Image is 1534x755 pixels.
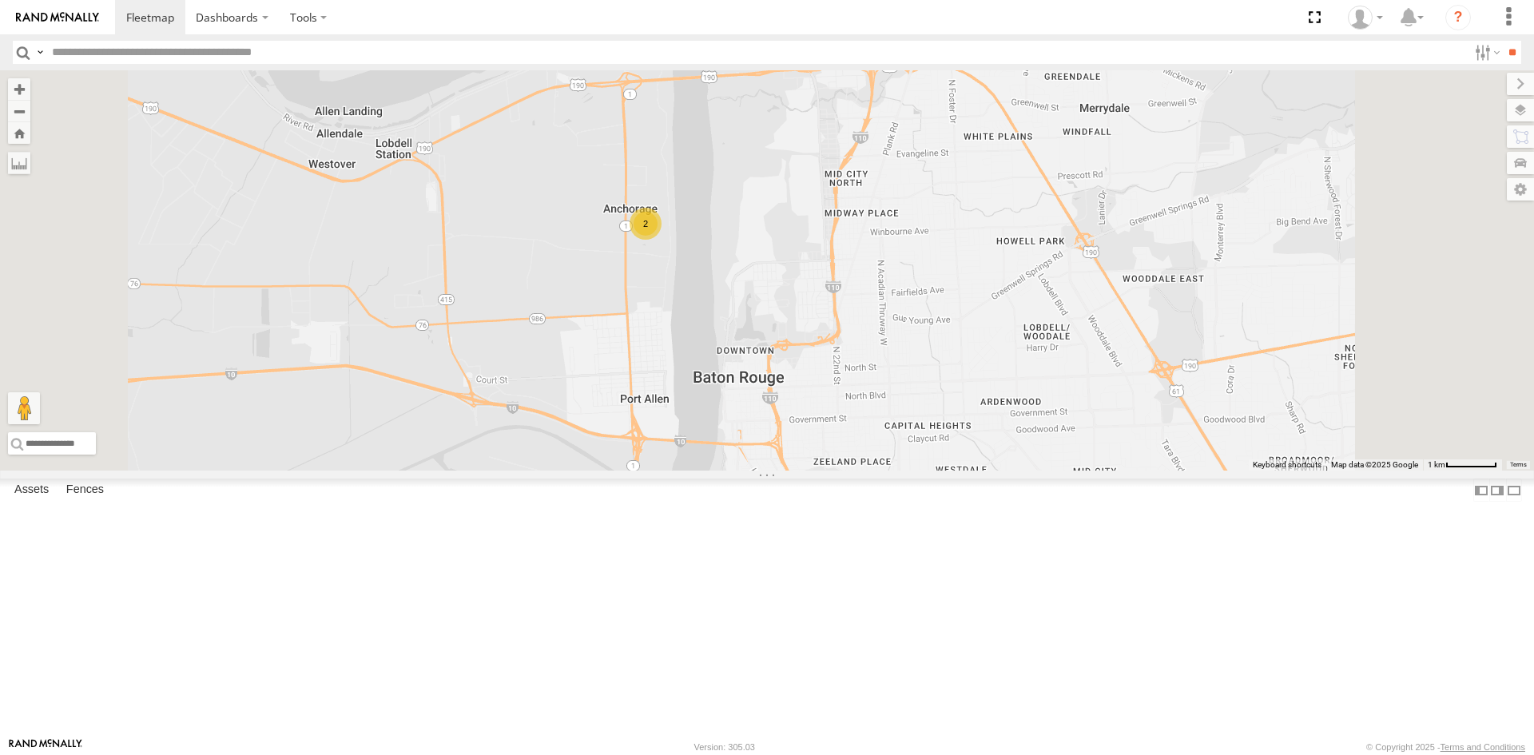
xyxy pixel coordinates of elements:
div: 2 [630,208,662,240]
img: rand-logo.svg [16,12,99,23]
i: ? [1445,5,1471,30]
label: Dock Summary Table to the Left [1473,479,1489,502]
button: Zoom Home [8,122,30,144]
a: Terms and Conditions [1441,742,1525,752]
button: Zoom in [8,78,30,100]
label: Map Settings [1507,178,1534,201]
label: Search Filter Options [1468,41,1503,64]
button: Drag Pegman onto the map to open Street View [8,392,40,424]
div: Version: 305.03 [694,742,755,752]
button: Keyboard shortcuts [1253,459,1321,471]
label: Measure [8,152,30,174]
label: Fences [58,479,112,502]
button: Map Scale: 1 km per 61 pixels [1423,459,1502,471]
span: 1 km [1428,460,1445,469]
label: Search Query [34,41,46,64]
label: Hide Summary Table [1506,479,1522,502]
a: Visit our Website [9,739,82,755]
button: Zoom out [8,100,30,122]
div: © Copyright 2025 - [1366,742,1525,752]
div: Sardor Khadjimedov [1342,6,1389,30]
label: Assets [6,479,57,502]
span: Map data ©2025 Google [1331,460,1418,469]
label: Dock Summary Table to the Right [1489,479,1505,502]
a: Terms [1510,462,1527,468]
